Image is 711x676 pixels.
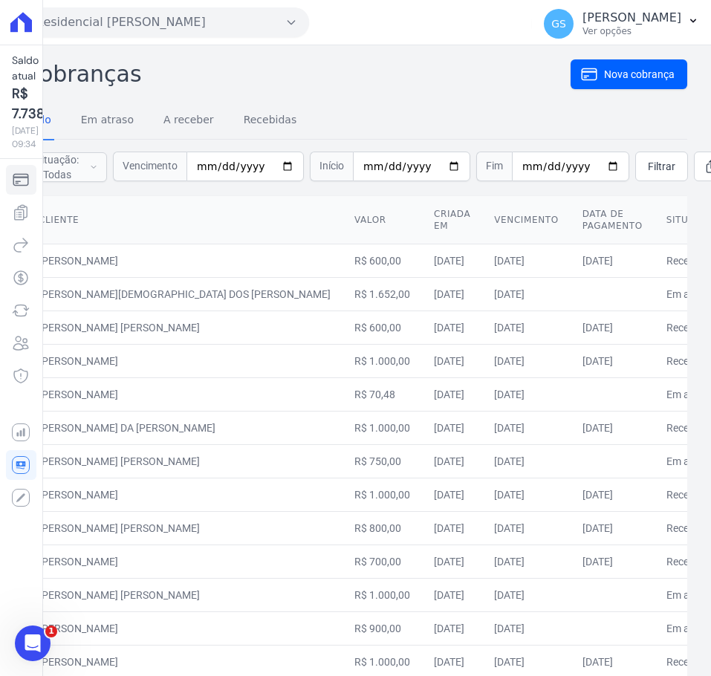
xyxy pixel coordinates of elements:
[482,478,570,511] td: [DATE]
[342,196,422,244] th: Valor
[27,311,342,344] td: [PERSON_NAME] [PERSON_NAME]
[342,444,422,478] td: R$ 750,00
[422,311,482,344] td: [DATE]
[482,511,570,545] td: [DATE]
[27,611,342,645] td: [PERSON_NAME]
[160,102,217,140] a: A receber
[12,124,63,151] span: [DATE] 09:34
[635,152,688,181] a: Filtrar
[342,277,422,311] td: R$ 1.652,00
[27,545,342,578] td: [PERSON_NAME]
[482,344,570,377] td: [DATE]
[482,578,570,611] td: [DATE]
[476,152,512,181] span: Fim
[342,478,422,511] td: R$ 1.000,00
[422,444,482,478] td: [DATE]
[482,244,570,277] td: [DATE]
[12,84,63,124] span: R$ 7.738,65
[27,444,342,478] td: [PERSON_NAME] [PERSON_NAME]
[571,511,655,545] td: [DATE]
[113,152,186,181] span: Vencimento
[15,625,51,661] iframe: Intercom live chat
[12,165,30,513] nav: Sidebar
[342,545,422,578] td: R$ 700,00
[27,478,342,511] td: [PERSON_NAME]
[342,611,422,645] td: R$ 900,00
[27,411,342,444] td: [PERSON_NAME] DA [PERSON_NAME]
[24,57,571,91] h2: Cobranças
[342,511,422,545] td: R$ 800,00
[342,311,422,344] td: R$ 600,00
[571,311,655,344] td: [DATE]
[310,152,353,181] span: Início
[342,377,422,411] td: R$ 70,48
[422,377,482,411] td: [DATE]
[27,578,342,611] td: [PERSON_NAME] [PERSON_NAME]
[78,102,137,140] a: Em atraso
[482,545,570,578] td: [DATE]
[27,511,342,545] td: [PERSON_NAME] [PERSON_NAME]
[422,578,482,611] td: [DATE]
[422,244,482,277] td: [DATE]
[422,511,482,545] td: [DATE]
[24,152,107,182] button: Situação: Todas
[482,411,570,444] td: [DATE]
[342,244,422,277] td: R$ 600,00
[241,102,300,140] a: Recebidas
[24,7,309,37] button: Residencial [PERSON_NAME]
[482,311,570,344] td: [DATE]
[571,196,655,244] th: Data de pagamento
[422,277,482,311] td: [DATE]
[422,411,482,444] td: [DATE]
[27,196,342,244] th: Cliente
[45,625,57,637] span: 1
[571,411,655,444] td: [DATE]
[27,344,342,377] td: [PERSON_NAME]
[571,545,655,578] td: [DATE]
[571,244,655,277] td: [DATE]
[571,344,655,377] td: [DATE]
[604,67,675,82] span: Nova cobrança
[482,611,570,645] td: [DATE]
[33,152,81,182] span: Situação: Todas
[422,545,482,578] td: [DATE]
[532,3,711,45] button: GS [PERSON_NAME] Ver opções
[648,159,675,174] span: Filtrar
[422,478,482,511] td: [DATE]
[342,411,422,444] td: R$ 1.000,00
[482,277,570,311] td: [DATE]
[482,196,570,244] th: Vencimento
[342,578,422,611] td: R$ 1.000,00
[582,10,681,25] p: [PERSON_NAME]
[482,444,570,478] td: [DATE]
[551,19,566,29] span: GS
[27,377,342,411] td: [PERSON_NAME]
[422,611,482,645] td: [DATE]
[582,25,681,37] p: Ver opções
[571,478,655,511] td: [DATE]
[422,196,482,244] th: Criada em
[482,377,570,411] td: [DATE]
[422,344,482,377] td: [DATE]
[27,277,342,311] td: [PERSON_NAME][DEMOGRAPHIC_DATA] DOS [PERSON_NAME]
[342,344,422,377] td: R$ 1.000,00
[27,244,342,277] td: [PERSON_NAME]
[12,53,63,84] span: Saldo atual
[571,59,687,89] a: Nova cobrança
